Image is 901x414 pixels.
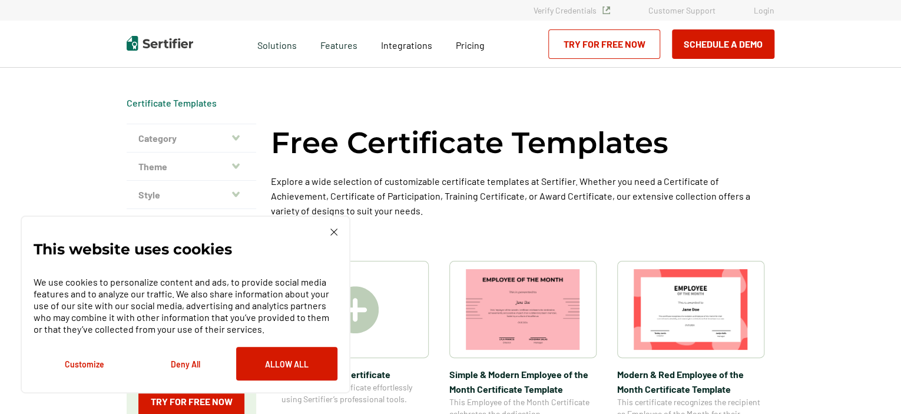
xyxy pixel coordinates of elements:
button: Category [127,124,256,153]
button: Theme [127,153,256,181]
span: Create a blank certificate effortlessly using Sertifier’s professional tools. [281,382,429,405]
button: Customize [34,347,135,380]
span: Create A Blank Certificate [281,367,429,382]
button: Style [127,181,256,209]
img: Simple & Modern Employee of the Month Certificate Template [466,269,580,350]
div: Breadcrumb [127,97,217,109]
img: Sertifier | Digital Credentialing Platform [127,36,193,51]
a: Integrations [381,37,432,51]
span: Simple & Modern Employee of the Month Certificate Template [449,367,597,396]
img: Modern & Red Employee of the Month Certificate Template [634,269,748,350]
span: Modern & Red Employee of the Month Certificate Template [617,367,764,396]
span: Features [320,37,357,51]
h1: Free Certificate Templates [271,124,668,162]
span: Certificate Templates [127,97,217,109]
a: Try for Free Now [548,29,660,59]
p: This website uses cookies [34,243,232,255]
button: Color [127,209,256,237]
a: Login [754,5,774,15]
a: Pricing [456,37,485,51]
p: Explore a wide selection of customizable certificate templates at Sertifier. Whether you need a C... [271,174,774,218]
a: Certificate Templates [127,97,217,108]
p: We use cookies to personalize content and ads, to provide social media features and to analyze ou... [34,276,337,335]
button: Deny All [135,347,236,380]
img: Cookie Popup Close [330,228,337,236]
span: Solutions [257,37,297,51]
button: Allow All [236,347,337,380]
button: Schedule a Demo [672,29,774,59]
span: Pricing [456,39,485,51]
a: Customer Support [648,5,715,15]
a: Verify Credentials [534,5,610,15]
span: Integrations [381,39,432,51]
img: Create A Blank Certificate [332,286,379,333]
img: Verified [602,6,610,14]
